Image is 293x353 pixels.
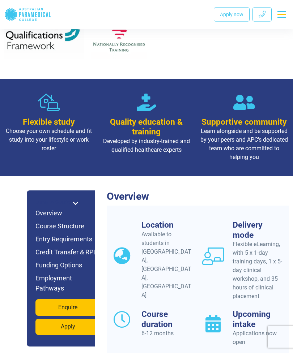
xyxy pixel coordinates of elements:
h6: Overview [35,208,100,219]
h3: Course duration [141,310,193,330]
p: Choose your own schedule and fit study into your lifestyle or work roster [4,127,93,153]
button: Toggle navigation [275,8,289,21]
p: Developed by industry-trained and qualified healthcare experts [102,137,191,155]
h3: Quality education & training [102,117,191,137]
h3: Location [141,220,193,230]
h6: Employment Pathways [35,274,100,294]
div: Available to students in [GEOGRAPHIC_DATA], [GEOGRAPHIC_DATA], [GEOGRAPHIC_DATA] [141,231,193,300]
div: Flexible eLearning, with 5 x 1-day training days, 1 x 5-day clinical workshop, and 35 hours of cl... [233,240,284,301]
div: 6-12 months [141,330,193,338]
h6: Jump to Section [35,199,73,206]
h2: Overview [107,191,289,203]
h6: Credit Transfer & RPL [35,247,100,258]
h3: Supportive community [200,117,289,127]
h3: Upcoming intake [233,310,284,330]
a: Apply now [214,8,250,22]
h3: Delivery mode [233,220,284,240]
h6: Course Structure [35,221,100,232]
div: Applications now open [233,330,284,347]
h6: Entry Requirements [35,234,100,245]
h6: Funding Options [35,261,100,271]
a: Enquire [35,300,100,316]
p: Learn alongside and be supported by your peers and APC’s dedicated team who are committed to help... [200,127,289,162]
a: Australian Paramedical College [4,3,51,26]
h3: Flexible study [4,117,93,127]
